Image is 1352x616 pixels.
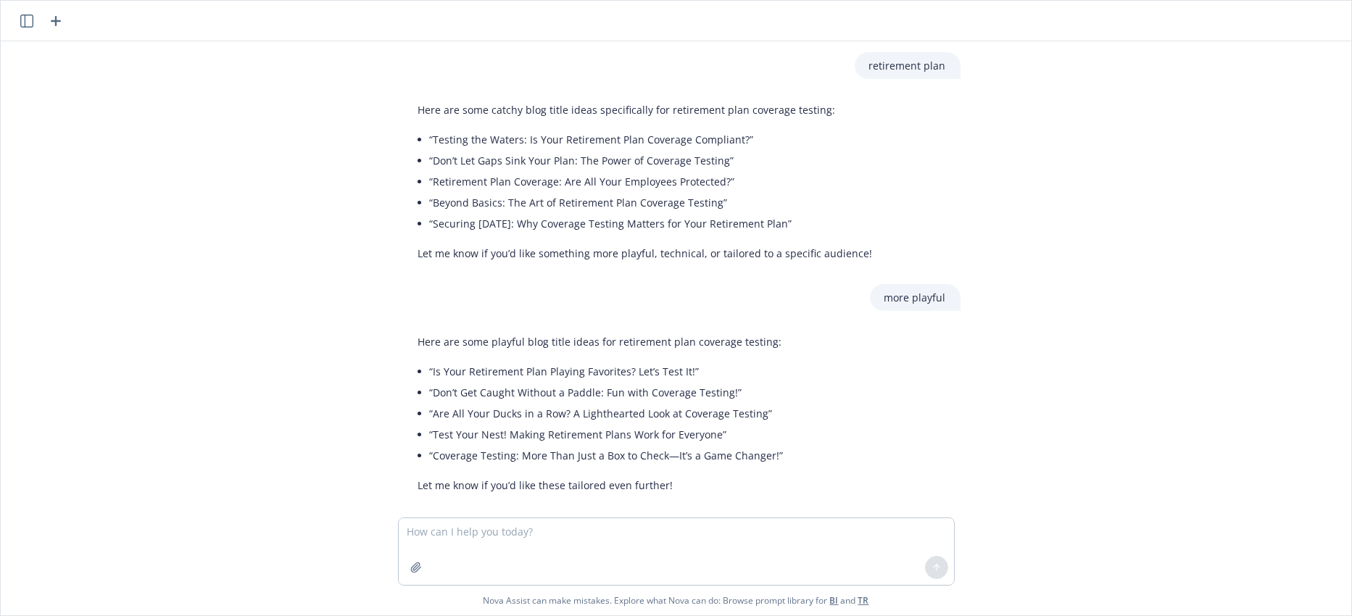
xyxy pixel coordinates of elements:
li: “Beyond Basics: The Art of Retirement Plan Coverage Testing” [430,192,873,213]
p: Let me know if you’d like these tailored even further! [418,478,784,493]
p: Here are some catchy blog title ideas specifically for retirement plan coverage testing: [418,102,873,117]
li: “Don’t Get Caught Without a Paddle: Fun with Coverage Testing!” [430,382,784,403]
p: Let me know if you’d like something more playful, technical, or tailored to a specific audience! [418,246,873,261]
li: “Are All Your Ducks in a Row? A Lighthearted Look at Coverage Testing” [430,403,784,424]
li: “Is Your Retirement Plan Playing Favorites? Let’s Test It!” [430,361,784,382]
a: TR [858,594,869,607]
p: more playful [884,290,946,305]
li: “Coverage Testing: More Than Just a Box to Check—It’s a Game Changer!” [430,445,784,466]
li: “Don’t Let Gaps Sink Your Plan: The Power of Coverage Testing” [430,150,873,171]
span: Nova Assist can make mistakes. Explore what Nova can do: Browse prompt library for and [484,586,869,615]
a: BI [830,594,839,607]
li: “Test Your Nest! Making Retirement Plans Work for Everyone” [430,424,784,445]
p: Here are some playful blog title ideas for retirement plan coverage testing: [418,334,784,349]
li: “Testing the Waters: Is Your Retirement Plan Coverage Compliant?” [430,129,873,150]
p: retirement plan [869,58,946,73]
li: “Securing [DATE]: Why Coverage Testing Matters for Your Retirement Plan” [430,213,873,234]
li: “Retirement Plan Coverage: Are All Your Employees Protected?” [430,171,873,192]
